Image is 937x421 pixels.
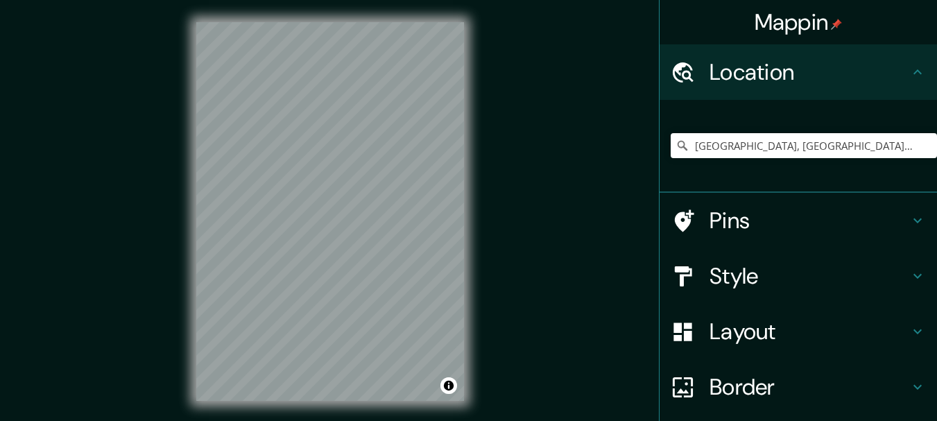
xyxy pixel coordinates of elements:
[660,359,937,415] div: Border
[710,373,909,401] h4: Border
[660,248,937,304] div: Style
[660,304,937,359] div: Layout
[440,377,457,394] button: Toggle attribution
[710,207,909,234] h4: Pins
[671,133,937,158] input: Pick your city or area
[710,262,909,290] h4: Style
[710,58,909,86] h4: Location
[831,19,842,30] img: pin-icon.png
[660,193,937,248] div: Pins
[196,22,464,401] canvas: Map
[755,8,843,36] h4: Mappin
[660,44,937,100] div: Location
[710,318,909,345] h4: Layout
